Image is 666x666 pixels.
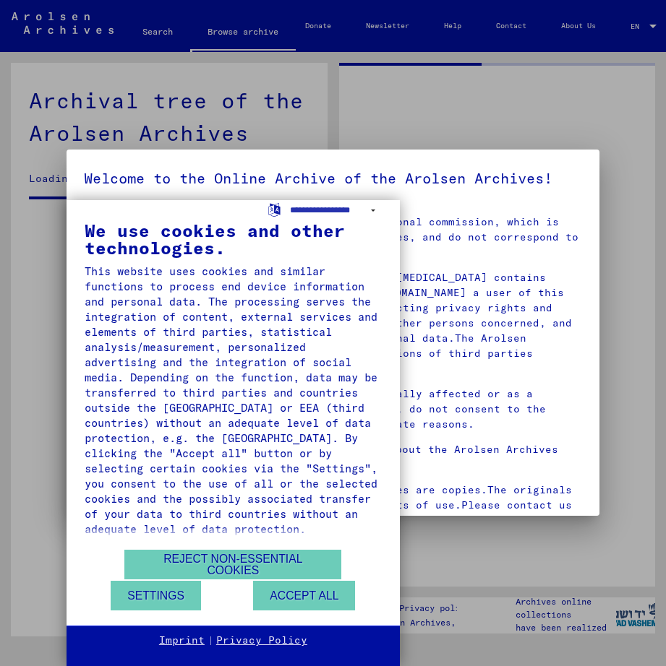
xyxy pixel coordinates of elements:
div: This website uses cookies and similar functions to process end device information and personal da... [85,264,382,537]
a: Imprint [159,633,205,648]
a: Privacy Policy [216,633,307,648]
button: Accept all [253,581,355,610]
button: Reject non-essential cookies [124,550,341,579]
button: Settings [111,581,201,610]
div: We use cookies and other technologies. [85,222,382,256]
